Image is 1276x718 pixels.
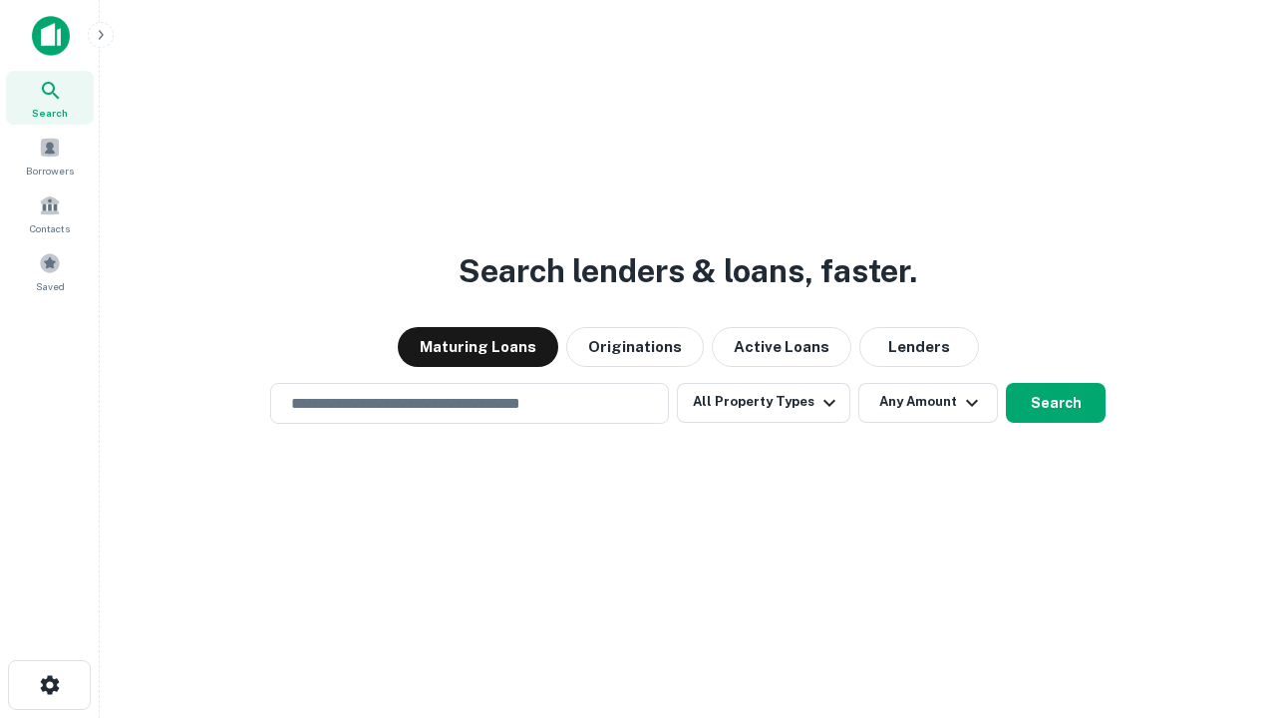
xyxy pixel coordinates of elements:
[32,105,68,121] span: Search
[859,327,979,367] button: Lenders
[712,327,851,367] button: Active Loans
[1006,383,1106,423] button: Search
[30,220,70,236] span: Contacts
[6,71,94,125] a: Search
[1176,558,1276,654] iframe: Chat Widget
[32,16,70,56] img: capitalize-icon.png
[566,327,704,367] button: Originations
[677,383,850,423] button: All Property Types
[459,247,917,295] h3: Search lenders & loans, faster.
[6,186,94,240] a: Contacts
[398,327,558,367] button: Maturing Loans
[26,163,74,179] span: Borrowers
[6,129,94,182] a: Borrowers
[36,278,65,294] span: Saved
[858,383,998,423] button: Any Amount
[6,244,94,298] a: Saved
